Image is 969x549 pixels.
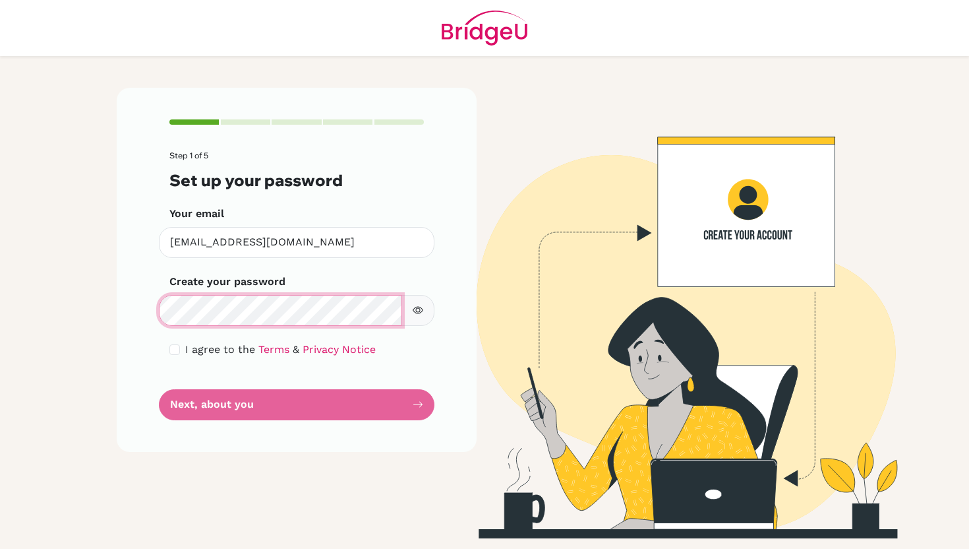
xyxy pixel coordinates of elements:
[169,150,208,160] span: Step 1 of 5
[185,343,255,356] span: I agree to the
[169,206,224,222] label: Your email
[293,343,299,356] span: &
[169,274,285,290] label: Create your password
[169,171,424,190] h3: Set up your password
[159,227,434,258] input: Insert your email*
[258,343,289,356] a: Terms
[303,343,376,356] a: Privacy Notice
